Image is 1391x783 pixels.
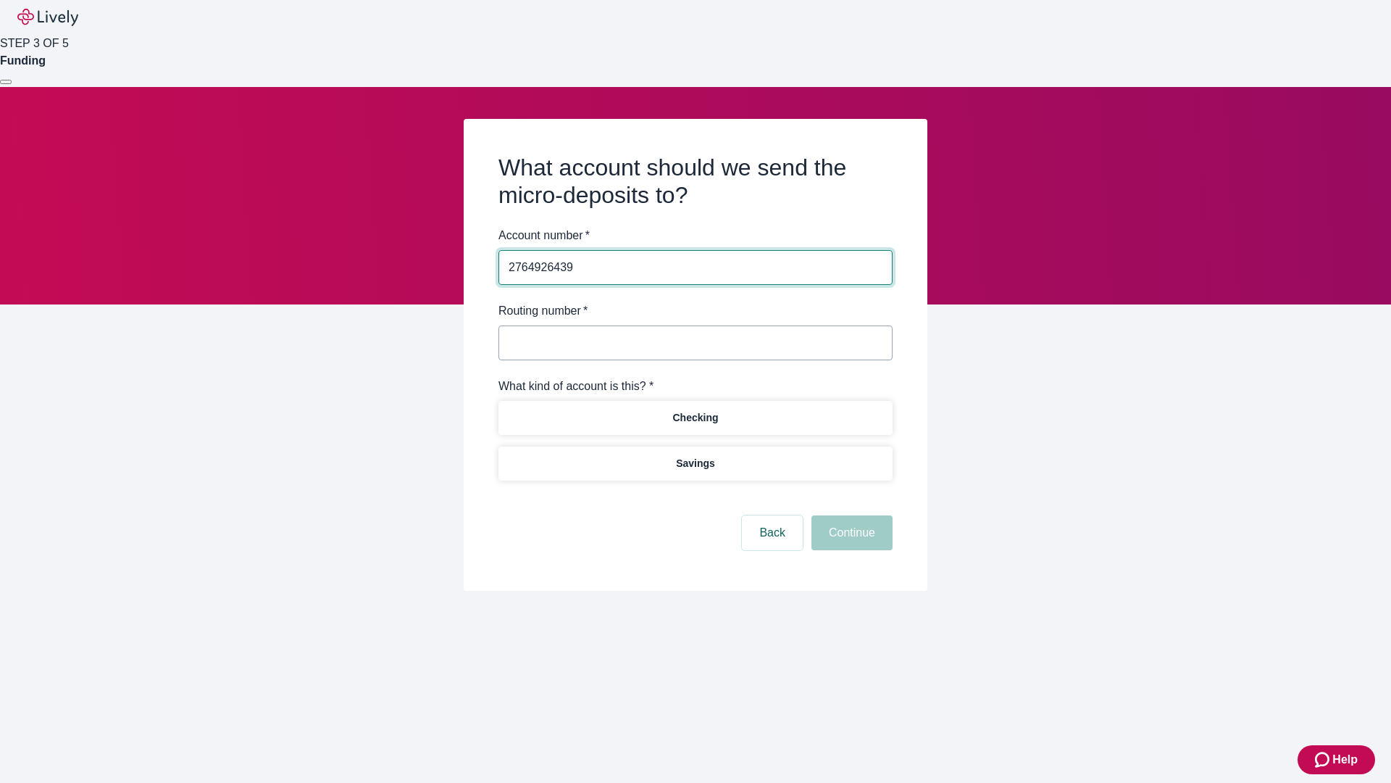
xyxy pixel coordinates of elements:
[498,378,653,395] label: What kind of account is this? *
[498,227,590,244] label: Account number
[1298,745,1375,774] button: Zendesk support iconHelp
[1332,751,1358,768] span: Help
[498,302,588,320] label: Routing number
[672,410,718,426] p: Checking
[676,456,715,471] p: Savings
[498,154,893,210] h2: What account should we send the micro-deposits to?
[498,401,893,435] button: Checking
[742,515,803,550] button: Back
[17,9,78,26] img: Lively
[498,447,893,481] button: Savings
[1315,751,1332,768] svg: Zendesk support icon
